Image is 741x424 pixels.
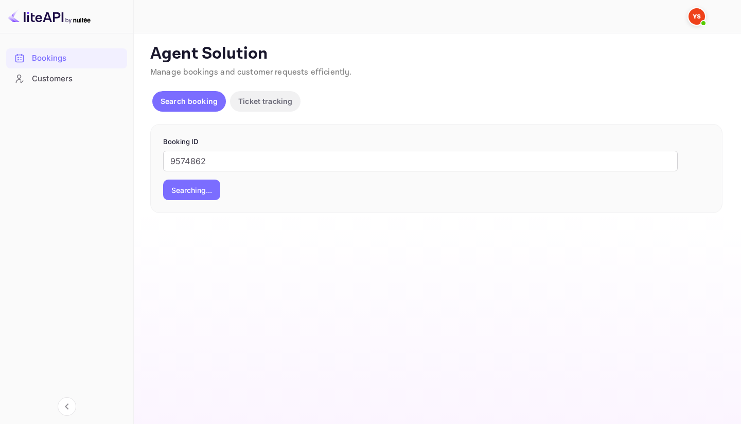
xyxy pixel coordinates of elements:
input: Enter Booking ID (e.g., 63782194) [163,151,678,171]
p: Agent Solution [150,44,722,64]
img: LiteAPI logo [8,8,91,25]
p: Search booking [161,96,218,107]
div: Bookings [32,52,122,64]
img: Yandex Support [689,8,705,25]
div: Bookings [6,48,127,68]
button: Searching... [163,180,220,200]
button: Collapse navigation [58,397,76,416]
p: Booking ID [163,137,710,147]
p: Ticket tracking [238,96,292,107]
div: Customers [32,73,122,85]
a: Bookings [6,48,127,67]
a: Customers [6,69,127,88]
div: Customers [6,69,127,89]
span: Manage bookings and customer requests efficiently. [150,67,352,78]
